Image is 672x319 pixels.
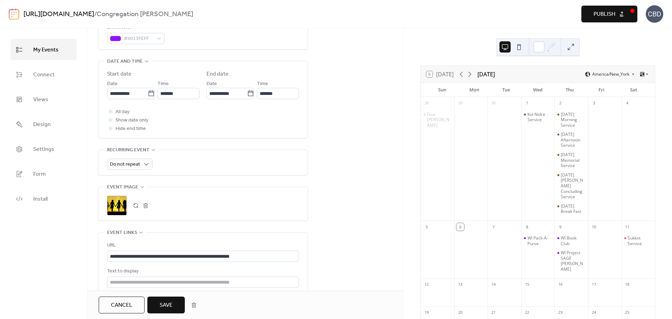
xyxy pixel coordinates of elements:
[561,203,585,214] div: [DATE] Break Fast
[556,281,564,289] div: 16
[521,235,555,246] div: WI Pack-A-Purse
[623,223,631,231] div: 11
[33,69,55,80] span: Connect
[421,112,454,128] div: Four Winters
[456,309,464,317] div: 20
[523,99,531,107] div: 1
[427,112,451,128] div: Four [PERSON_NAME]
[10,64,77,85] a: Connect
[423,223,430,231] div: 5
[10,138,77,160] a: Settings
[456,281,464,289] div: 13
[590,223,598,231] div: 10
[124,35,153,43] span: #9013FEFF
[581,6,637,22] button: Publish
[554,172,588,200] div: Yom Kippur Neilah Concluding​ Service
[527,235,552,246] div: WI Pack-A-Purse
[522,83,554,97] div: Wed
[115,116,148,125] span: Show date only
[456,99,464,107] div: 29
[115,108,129,116] span: All day
[147,297,185,313] button: Save
[556,99,564,107] div: 2
[115,125,146,133] span: Hide end time
[10,163,77,185] a: Form
[621,235,655,246] div: Sukkot Service
[490,83,522,97] div: Tue
[206,70,229,78] div: End date
[523,281,531,289] div: 15
[33,94,48,105] span: Views
[490,309,497,317] div: 21
[423,281,430,289] div: 12
[423,99,430,107] div: 28
[554,203,588,214] div: Yom Kippur Break Fast
[554,152,588,168] div: Yom Kippur Memorial Service
[561,112,585,128] div: [DATE] ​Morning Service
[490,281,497,289] div: 14
[107,80,118,88] span: Date
[257,80,268,88] span: Time
[590,99,598,107] div: 3
[590,281,598,289] div: 17
[490,99,497,107] div: 30
[556,223,564,231] div: 9
[33,44,58,55] span: My Events
[10,39,77,60] a: My Events
[23,8,94,21] a: [URL][DOMAIN_NAME]
[107,196,127,215] div: ;
[554,235,588,246] div: WI Book Club
[623,309,631,317] div: 25
[490,223,497,231] div: 7
[206,80,217,88] span: Date
[521,112,555,123] div: Kol Nidre Service
[33,119,51,130] span: Design
[94,8,97,21] b: /
[107,57,143,66] span: Date and time
[99,297,145,313] button: Cancel
[523,309,531,317] div: 22
[561,152,585,168] div: [DATE] Memorial Service
[456,223,464,231] div: 6
[160,301,173,310] span: Save
[561,250,585,272] div: WI Project SAGE [PERSON_NAME]
[423,309,430,317] div: 19
[10,188,77,209] a: Install
[107,70,132,78] div: Start date
[426,83,458,97] div: Sun
[628,235,652,246] div: Sukkot Service
[561,172,585,200] div: [DATE][PERSON_NAME] Concluding​ Service
[33,144,54,155] span: Settings
[623,281,631,289] div: 18
[107,229,137,237] span: Event links
[590,309,598,317] div: 24
[561,132,585,148] div: [DATE] ​​Afternoon Service
[111,301,132,310] span: Cancel
[110,160,140,169] span: Do not repeat
[523,223,531,231] div: 8
[586,83,617,97] div: Fri
[556,309,564,317] div: 23
[561,235,585,246] div: WI Book Club
[458,83,490,97] div: Mon
[554,83,586,97] div: Thu
[107,267,297,276] div: Text to display
[107,146,149,154] span: Recurring event
[554,112,588,128] div: Yom Kippur ​Morning Service
[477,70,495,78] div: [DATE]
[592,72,629,76] span: America/New_York
[157,80,169,88] span: Time
[527,112,552,123] div: Kol Nidre Service
[10,113,77,135] a: Design
[646,5,663,23] div: CBD
[107,241,297,250] div: URL
[33,169,46,180] span: Form
[623,99,631,107] div: 4
[107,23,163,32] div: Event color
[9,8,19,20] img: logo
[554,132,588,148] div: Yom Kippur ​​Afternoon Service
[33,194,48,204] span: Install
[97,8,193,21] b: Congregation [PERSON_NAME]
[10,89,77,110] a: Views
